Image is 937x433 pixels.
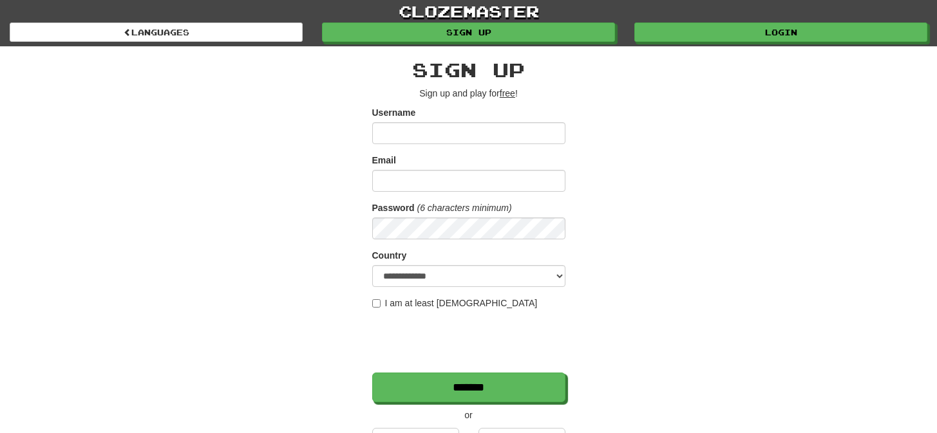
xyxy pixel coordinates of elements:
[372,154,396,167] label: Email
[322,23,615,42] a: Sign up
[10,23,303,42] a: Languages
[634,23,927,42] a: Login
[500,88,515,98] u: free
[372,106,416,119] label: Username
[372,409,565,421] p: or
[372,316,568,366] iframe: reCAPTCHA
[372,201,415,214] label: Password
[372,297,538,309] label: I am at least [DEMOGRAPHIC_DATA]
[372,87,565,100] p: Sign up and play for !
[372,299,381,308] input: I am at least [DEMOGRAPHIC_DATA]
[372,59,565,80] h2: Sign up
[372,249,407,262] label: Country
[417,203,512,213] em: (6 characters minimum)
